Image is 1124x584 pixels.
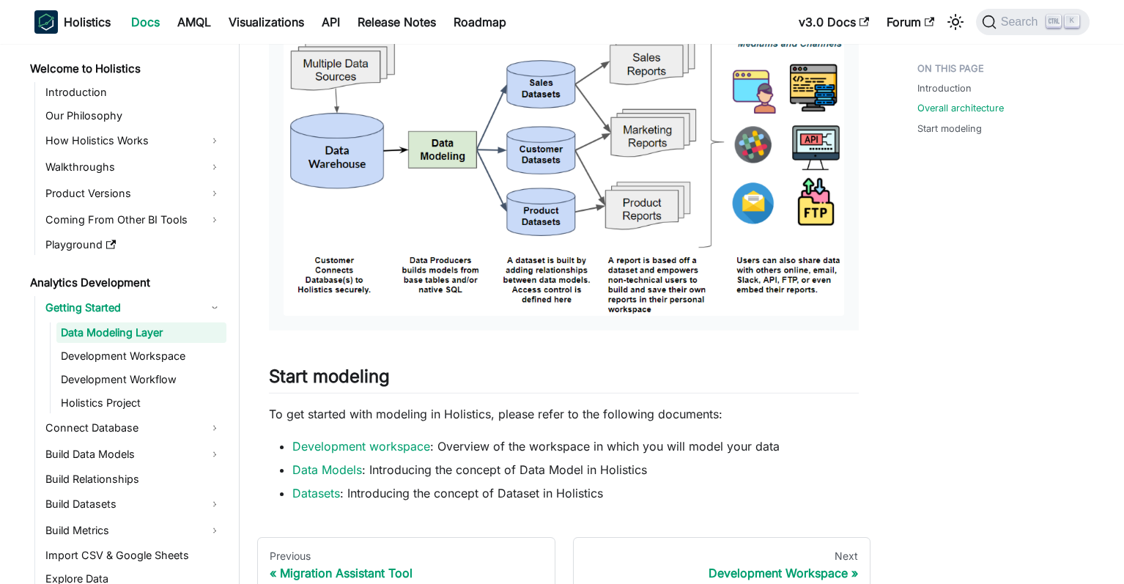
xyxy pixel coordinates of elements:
a: Development Workspace [56,346,226,366]
a: Connect Database [41,416,226,440]
a: Start modeling [917,122,982,136]
a: Data Models [292,462,362,477]
a: How Holistics Works [41,129,226,152]
a: Roadmap [445,10,515,34]
span: Search [997,15,1047,29]
a: Data Modeling Layer [56,322,226,343]
a: Product Versions [41,182,226,205]
li: : Overview of the workspace in which you will model your data [292,437,859,455]
a: HolisticsHolistics [34,10,111,34]
a: Walkthroughs [41,155,226,179]
a: Overall architecture [917,101,1004,115]
a: Playground [41,234,226,255]
a: Introduction [41,82,226,103]
a: Import CSV & Google Sheets [41,545,226,566]
button: Search (Ctrl+K) [976,9,1090,35]
a: Development workspace [292,439,430,454]
li: : Introducing the concept of Data Model in Holistics [292,461,859,478]
div: Next [585,550,859,563]
a: Forum [878,10,943,34]
button: Switch between dark and light mode (currently light mode) [944,10,967,34]
p: To get started with modeling in Holistics, please refer to the following documents: [269,405,859,423]
img: Holistics [34,10,58,34]
a: Our Philosophy [41,106,226,126]
a: Holistics Project [56,393,226,413]
li: : Introducing the concept of Dataset in Holistics [292,484,859,502]
a: Introduction [917,81,972,95]
a: Docs [122,10,169,34]
nav: Docs sidebar [20,44,240,584]
a: Build Relationships [41,469,226,489]
a: Build Metrics [41,519,226,542]
h2: Start modeling [269,366,859,393]
a: Release Notes [349,10,445,34]
a: Visualizations [220,10,313,34]
div: Development Workspace [585,566,859,580]
a: v3.0 Docs [790,10,878,34]
a: Analytics Development [26,273,226,293]
a: Welcome to Holistics [26,59,226,79]
a: AMQL [169,10,220,34]
a: Build Datasets [41,492,226,516]
a: API [313,10,349,34]
a: Datasets [292,486,340,500]
div: Previous [270,550,543,563]
a: Development Workflow [56,369,226,390]
a: Getting Started [41,296,226,319]
div: Migration Assistant Tool [270,566,543,580]
kbd: K [1065,15,1079,28]
a: Coming From Other BI Tools [41,208,226,232]
a: Build Data Models [41,443,226,466]
b: Holistics [64,13,111,31]
img: Data Workflow [284,25,844,316]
